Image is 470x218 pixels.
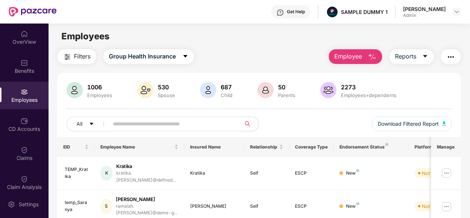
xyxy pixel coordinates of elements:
[190,203,238,210] div: [PERSON_NAME]
[57,49,96,64] button: Filters
[9,7,57,17] img: New Pazcare Logo
[67,117,111,131] button: Allcaret-down
[103,49,194,64] button: Group Health Insurancecaret-down
[182,53,188,60] span: caret-down
[61,31,110,42] span: Employees
[422,169,449,177] div: Not Verified
[339,83,398,91] div: 2273
[65,199,89,213] div: temp_Saranya
[356,169,359,172] img: svg+xml;base64,PHN2ZyB4bWxucz0iaHR0cDovL3d3dy53My5vcmcvMjAwMC9zdmciIHdpZHRoPSI4IiBoZWlnaHQ9IjgiIH...
[8,201,15,208] img: svg+xml;base64,PHN2ZyBpZD0iU2V0dGluZy0yMHgyMCIgeG1sbnM9Imh0dHA6Ly93d3cudzMub3JnLzIwMDAvc3ZnIiB3aW...
[295,170,328,177] div: ESCP
[368,53,377,61] img: svg+xml;base64,PHN2ZyB4bWxucz0iaHR0cDovL3d3dy53My5vcmcvMjAwMC9zdmciIHhtbG5zOnhsaW5rPSJodHRwOi8vd3...
[327,7,338,17] img: Pazcare_Alternative_logo-01-01.png
[403,12,446,18] div: Admin
[389,49,434,64] button: Reportscaret-down
[257,82,274,98] img: svg+xml;base64,PHN2ZyB4bWxucz0iaHR0cDovL3d3dy53My5vcmcvMjAwMC9zdmciIHhtbG5zOnhsaW5rPSJodHRwOi8vd3...
[277,9,284,16] img: svg+xml;base64,PHN2ZyBpZD0iSGVscC0zMngzMiIgeG1sbnM9Imh0dHA6Ly93d3cudzMub3JnLzIwMDAvc3ZnIiB3aWR0aD...
[190,170,238,177] div: Kratika
[250,203,283,210] div: Self
[422,53,428,60] span: caret-down
[95,137,184,157] th: Employee Name
[76,120,82,128] span: All
[86,92,114,98] div: Employees
[219,92,234,98] div: Child
[442,121,446,126] img: svg+xml;base64,PHN2ZyB4bWxucz0iaHR0cDovL3d3dy53My5vcmcvMjAwMC9zdmciIHhtbG5zOnhsaW5rPSJodHRwOi8vd3...
[156,92,177,98] div: Spouse
[241,117,259,131] button: search
[109,52,176,61] span: Group Health Insurance
[65,166,89,180] div: TEMP_Kratika
[329,49,382,64] button: Employee
[116,170,178,184] div: kratika.[PERSON_NAME]@defined...
[277,83,297,91] div: 50
[63,144,83,150] span: EID
[116,196,178,203] div: [PERSON_NAME]
[339,144,402,150] div: Endorsement Status
[403,6,446,12] div: [PERSON_NAME]
[21,146,28,154] img: svg+xml;base64,PHN2ZyBpZD0iQ2xhaW0iIHhtbG5zPSJodHRwOi8vd3d3LnczLm9yZy8yMDAwL3N2ZyIgd2lkdGg9IjIwIi...
[116,163,178,170] div: Kratika
[21,88,28,96] img: svg+xml;base64,PHN2ZyBpZD0iRW1wbG95ZWVzIiB4bWxucz0iaHR0cDovL3d3dy53My5vcmcvMjAwMC9zdmciIHdpZHRoPS...
[250,170,283,177] div: Self
[57,137,95,157] th: EID
[250,144,278,150] span: Relationship
[385,143,388,146] img: svg+xml;base64,PHN2ZyB4bWxucz0iaHR0cDovL3d3dy53My5vcmcvMjAwMC9zdmciIHdpZHRoPSI4IiBoZWlnaHQ9IjgiIH...
[334,52,362,61] span: Employee
[441,167,452,179] img: manageButton
[289,137,334,157] th: Coverage Type
[21,117,28,125] img: svg+xml;base64,PHN2ZyBpZD0iQ0RfQWNjb3VudHMiIGRhdGEtbmFtZT0iQ0QgQWNjb3VudHMiIHhtbG5zPSJodHRwOi8vd3...
[295,203,328,210] div: ESCP
[200,82,216,98] img: svg+xml;base64,PHN2ZyB4bWxucz0iaHR0cDovL3d3dy53My5vcmcvMjAwMC9zdmciIHhtbG5zOnhsaW5rPSJodHRwOi8vd3...
[100,166,113,181] div: K
[89,121,94,127] span: caret-down
[287,9,305,15] div: Get Help
[277,92,297,98] div: Parents
[63,53,72,61] img: svg+xml;base64,PHN2ZyB4bWxucz0iaHR0cDovL3d3dy53My5vcmcvMjAwMC9zdmciIHdpZHRoPSIyNCIgaGVpZ2h0PSIyNC...
[339,92,398,98] div: Employees+dependents
[395,52,416,61] span: Reports
[346,170,359,177] div: New
[67,82,83,98] img: svg+xml;base64,PHN2ZyB4bWxucz0iaHR0cDovL3d3dy53My5vcmcvMjAwMC9zdmciIHhtbG5zOnhsaW5rPSJodHRwOi8vd3...
[244,137,289,157] th: Relationship
[378,120,439,128] span: Download Filtered Report
[184,137,244,157] th: Insured Name
[241,121,255,127] span: search
[21,30,28,37] img: svg+xml;base64,PHN2ZyBpZD0iSG9tZSIgeG1sbnM9Imh0dHA6Ly93d3cudzMub3JnLzIwMDAvc3ZnIiB3aWR0aD0iMjAiIG...
[372,117,452,131] button: Download Filtered Report
[156,83,177,91] div: 530
[86,83,114,91] div: 1006
[100,144,173,150] span: Employee Name
[137,82,153,98] img: svg+xml;base64,PHN2ZyB4bWxucz0iaHR0cDovL3d3dy53My5vcmcvMjAwMC9zdmciIHhtbG5zOnhsaW5rPSJodHRwOi8vd3...
[116,203,178,217] div: ramaiah.[PERSON_NAME]@deme-g...
[356,202,359,205] img: svg+xml;base64,PHN2ZyB4bWxucz0iaHR0cDovL3d3dy53My5vcmcvMjAwMC9zdmciIHdpZHRoPSI4IiBoZWlnaHQ9IjgiIH...
[346,203,359,210] div: New
[320,82,337,98] img: svg+xml;base64,PHN2ZyB4bWxucz0iaHR0cDovL3d3dy53My5vcmcvMjAwMC9zdmciIHhtbG5zOnhsaW5rPSJodHRwOi8vd3...
[17,201,41,208] div: Settings
[422,203,449,210] div: Not Verified
[21,175,28,183] img: svg+xml;base64,PHN2ZyBpZD0iQ2xhaW0iIHhtbG5zPSJodHRwOi8vd3d3LnczLm9yZy8yMDAwL3N2ZyIgd2lkdGg9IjIwIi...
[219,83,234,91] div: 687
[341,8,388,15] div: SAMPLE DUMMY 1
[74,52,90,61] span: Filters
[414,144,455,150] div: Platform Status
[441,200,452,212] img: manageButton
[454,9,460,15] img: svg+xml;base64,PHN2ZyBpZD0iRHJvcGRvd24tMzJ4MzIiIHhtbG5zPSJodHRwOi8vd3d3LnczLm9yZy8yMDAwL3N2ZyIgd2...
[431,137,461,157] th: Manage
[21,59,28,67] img: svg+xml;base64,PHN2ZyBpZD0iQmVuZWZpdHMiIHhtbG5zPSJodHRwOi8vd3d3LnczLm9yZy8yMDAwL3N2ZyIgd2lkdGg9Ij...
[100,199,112,214] div: S
[446,53,455,61] img: svg+xml;base64,PHN2ZyB4bWxucz0iaHR0cDovL3d3dy53My5vcmcvMjAwMC9zdmciIHdpZHRoPSIyNCIgaGVpZ2h0PSIyNC...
